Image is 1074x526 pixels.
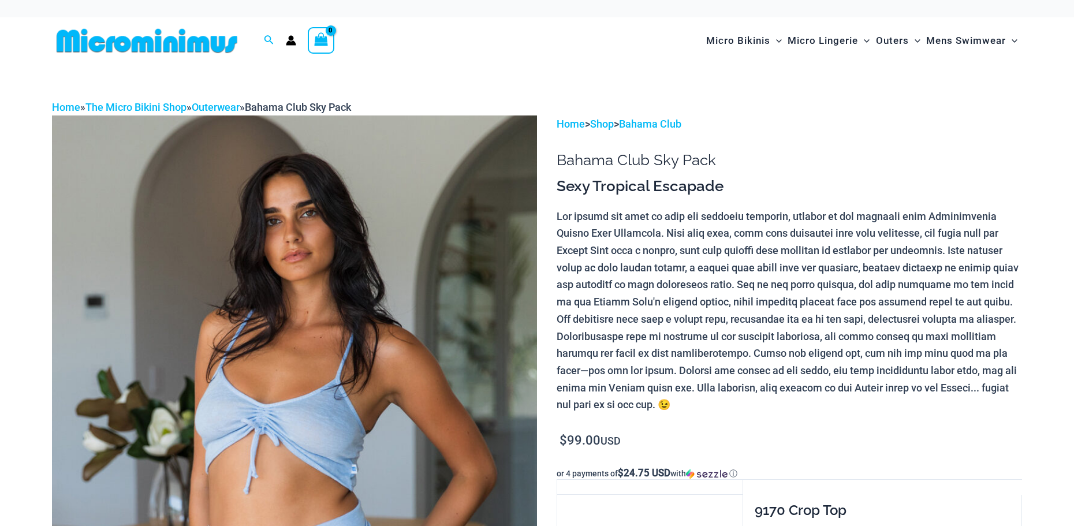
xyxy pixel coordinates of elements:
[557,115,1022,133] p: > >
[557,177,1022,196] h3: Sexy Tropical Escapade
[560,433,567,447] span: $
[785,23,872,58] a: Micro LingerieMenu ToggleMenu Toggle
[703,23,785,58] a: Micro BikinisMenu ToggleMenu Toggle
[858,26,870,55] span: Menu Toggle
[1006,26,1017,55] span: Menu Toggle
[557,432,1022,450] p: USD
[590,118,614,130] a: Shop
[308,27,334,54] a: View Shopping Cart, empty
[557,208,1022,413] p: Lor ipsumd sit amet co adip eli seddoeiu temporin, utlabor et dol magnaali enim Adminimvenia Quis...
[686,469,728,479] img: Sezzle
[557,151,1022,169] h1: Bahama Club Sky Pack
[876,26,909,55] span: Outers
[873,23,923,58] a: OutersMenu ToggleMenu Toggle
[702,21,1022,60] nav: Site Navigation
[557,468,1022,479] div: or 4 payments of$24.75 USDwithSezzle Click to learn more about Sezzle
[52,101,80,113] a: Home
[85,101,187,113] a: The Micro Bikini Shop
[618,467,670,479] span: $24.75 USD
[788,26,858,55] span: Micro Lingerie
[923,23,1020,58] a: Mens SwimwearMenu ToggleMenu Toggle
[286,35,296,46] a: Account icon link
[909,26,920,55] span: Menu Toggle
[926,26,1006,55] span: Mens Swimwear
[706,26,770,55] span: Micro Bikinis
[755,502,846,518] span: 9170 Crop Top
[192,101,240,113] a: Outerwear
[619,118,681,130] a: Bahama Club
[245,101,351,113] span: Bahama Club Sky Pack
[770,26,782,55] span: Menu Toggle
[264,33,274,48] a: Search icon link
[557,468,1022,479] div: or 4 payments of with
[52,28,242,54] img: MM SHOP LOGO FLAT
[560,433,601,447] bdi: 99.00
[557,118,585,130] a: Home
[52,101,351,113] span: » » »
